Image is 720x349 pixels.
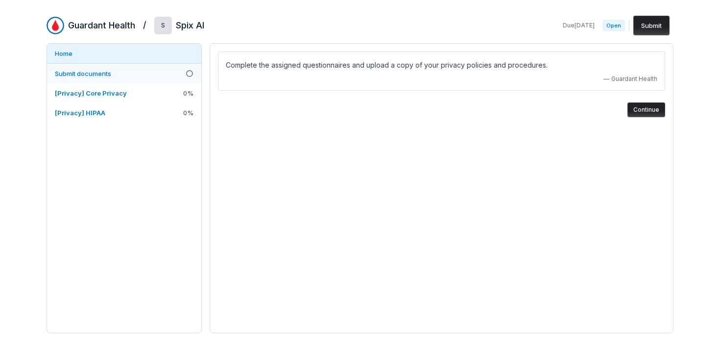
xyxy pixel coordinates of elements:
h2: Guardant Health [68,19,135,32]
span: 0 % [183,108,193,117]
h2: / [143,17,146,31]
a: [Privacy] HIPAA0% [47,103,201,123]
span: Submit documents [55,70,111,77]
span: 0 % [183,89,193,98]
h2: Spix AI [176,19,204,32]
p: Complete the assigned questionnaires and upload a copy of your privacy policies and procedures. [226,59,657,71]
button: Submit [633,16,670,35]
button: Continue [627,102,665,117]
span: Due [DATE] [563,22,595,29]
span: — [603,75,609,83]
span: [Privacy] HIPAA [55,109,105,117]
a: Submit documents [47,64,201,83]
span: Open [602,20,625,31]
span: Guardant Health [611,75,657,83]
span: [Privacy] Core Privacy [55,89,127,97]
a: Home [47,44,201,63]
a: [Privacy] Core Privacy0% [47,83,201,103]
